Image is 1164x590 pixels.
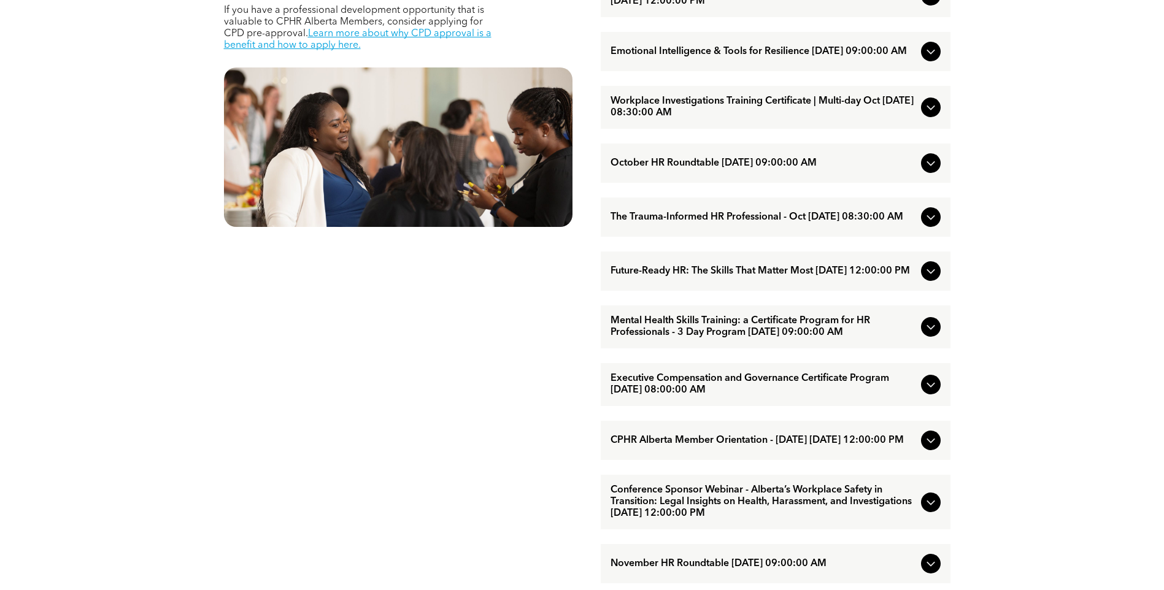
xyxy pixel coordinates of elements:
[611,266,916,277] span: Future-Ready HR: The Skills That Matter Most [DATE] 12:00:00 PM
[611,435,916,446] span: CPHR Alberta Member Orientation - [DATE] [DATE] 12:00:00 PM
[611,373,916,396] span: Executive Compensation and Governance Certificate Program [DATE] 08:00:00 AM
[611,96,916,119] span: Workplace Investigations Training Certificate | Multi-day Oct [DATE] 08:30:00 AM
[224,29,491,50] a: Learn more about why CPD approval is a benefit and how to apply here.
[611,46,916,58] span: Emotional Intelligence & Tools for Resilience [DATE] 09:00:00 AM
[611,315,916,339] span: Mental Health Skills Training: a Certificate Program for HR Professionals - 3 Day Program [DATE] ...
[611,158,916,169] span: October HR Roundtable [DATE] 09:00:00 AM
[224,6,484,39] span: If you have a professional development opportunity that is valuable to CPHR Alberta Members, cons...
[611,485,916,519] span: Conference Sponsor Webinar - Alberta’s Workplace Safety in Transition: Legal Insights on Health, ...
[611,558,916,570] span: November HR Roundtable [DATE] 09:00:00 AM
[611,212,916,223] span: The Trauma-Informed HR Professional - Oct [DATE] 08:30:00 AM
